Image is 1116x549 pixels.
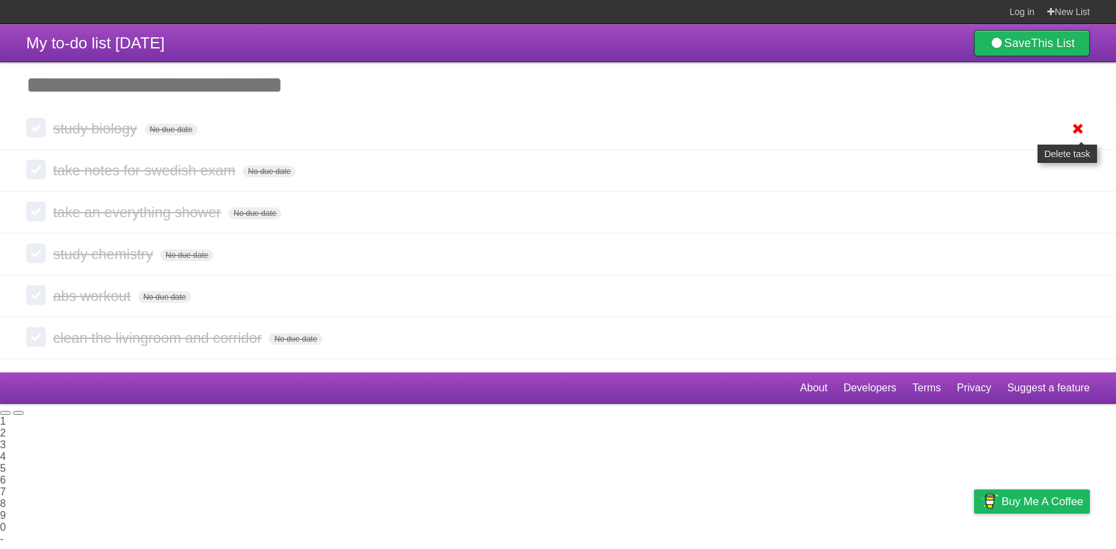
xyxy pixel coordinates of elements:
span: No due date [243,166,296,177]
a: Privacy [957,376,991,400]
span: study chemistry [53,246,156,262]
span: Buy me a coffee [1002,490,1083,513]
span: take an everything shower [53,204,224,221]
label: Done [26,327,46,347]
a: Developers [843,376,896,400]
span: study biology [53,120,140,137]
span: abs workout [53,288,134,304]
a: Buy me a coffee [974,489,1090,514]
label: Done [26,118,46,137]
a: Terms [913,376,941,400]
span: No due date [138,291,191,303]
a: Suggest a feature [1007,376,1090,400]
label: Done [26,285,46,305]
span: No due date [145,124,198,135]
b: This List [1031,37,1075,50]
label: Done [26,243,46,263]
span: No due date [160,249,213,261]
a: SaveThis List [974,30,1090,56]
span: My to-do list [DATE] [26,34,165,52]
label: Done [26,202,46,221]
a: About [800,376,828,400]
span: take notes for swedish exam [53,162,239,179]
img: Buy me a coffee [981,490,998,512]
span: No due date [269,333,322,345]
span: No due date [228,207,281,219]
span: clean the livingroom and corridor [53,330,265,346]
label: Done [26,160,46,179]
